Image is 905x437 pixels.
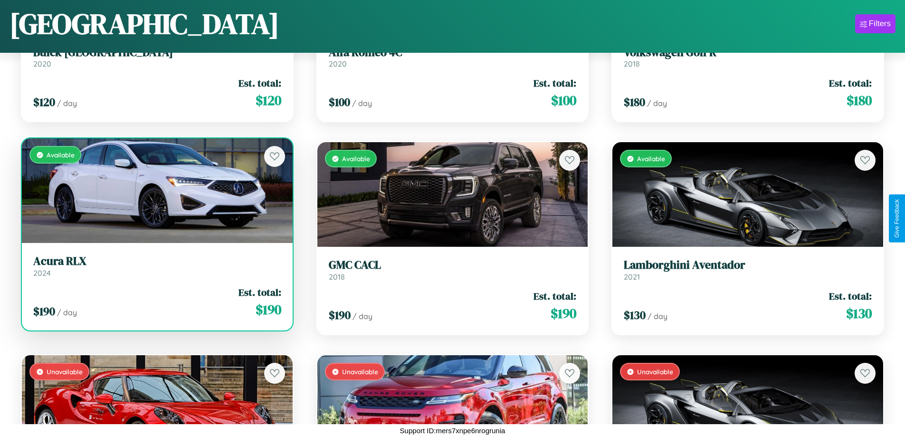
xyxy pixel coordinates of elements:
[57,308,77,317] span: / day
[352,98,372,108] span: / day
[256,300,281,319] span: $ 190
[33,268,51,278] span: 2024
[47,151,75,159] span: Available
[894,199,900,238] div: Give Feedback
[342,368,378,376] span: Unavailable
[624,94,645,110] span: $ 180
[624,272,640,282] span: 2021
[624,258,872,272] h3: Lamborghini Aventador
[829,289,872,303] span: Est. total:
[329,59,347,68] span: 2020
[33,46,281,59] h3: Buick [GEOGRAPHIC_DATA]
[647,98,667,108] span: / day
[256,91,281,110] span: $ 120
[33,254,281,268] h3: Acura RLX
[329,307,351,323] span: $ 190
[624,258,872,282] a: Lamborghini Aventador2021
[329,258,577,272] h3: GMC CACL
[238,76,281,90] span: Est. total:
[33,46,281,69] a: Buick [GEOGRAPHIC_DATA]2020
[342,155,370,163] span: Available
[624,46,872,69] a: Volkswagen Golf R2018
[33,254,281,278] a: Acura RLX2024
[624,59,640,68] span: 2018
[33,303,55,319] span: $ 190
[352,311,372,321] span: / day
[551,304,576,323] span: $ 190
[329,258,577,282] a: GMC CACL2018
[57,98,77,108] span: / day
[533,76,576,90] span: Est. total:
[847,91,872,110] span: $ 180
[637,155,665,163] span: Available
[869,19,891,29] div: Filters
[33,59,51,68] span: 2020
[551,91,576,110] span: $ 100
[829,76,872,90] span: Est. total:
[533,289,576,303] span: Est. total:
[648,311,667,321] span: / day
[10,4,279,43] h1: [GEOGRAPHIC_DATA]
[47,368,83,376] span: Unavailable
[329,272,345,282] span: 2018
[855,14,895,33] button: Filters
[624,307,646,323] span: $ 130
[400,424,505,437] p: Support ID: mers7xnpe6nrogrunia
[637,368,673,376] span: Unavailable
[238,285,281,299] span: Est. total:
[329,46,577,69] a: Alfa Romeo 4C2020
[846,304,872,323] span: $ 130
[33,94,55,110] span: $ 120
[329,94,350,110] span: $ 100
